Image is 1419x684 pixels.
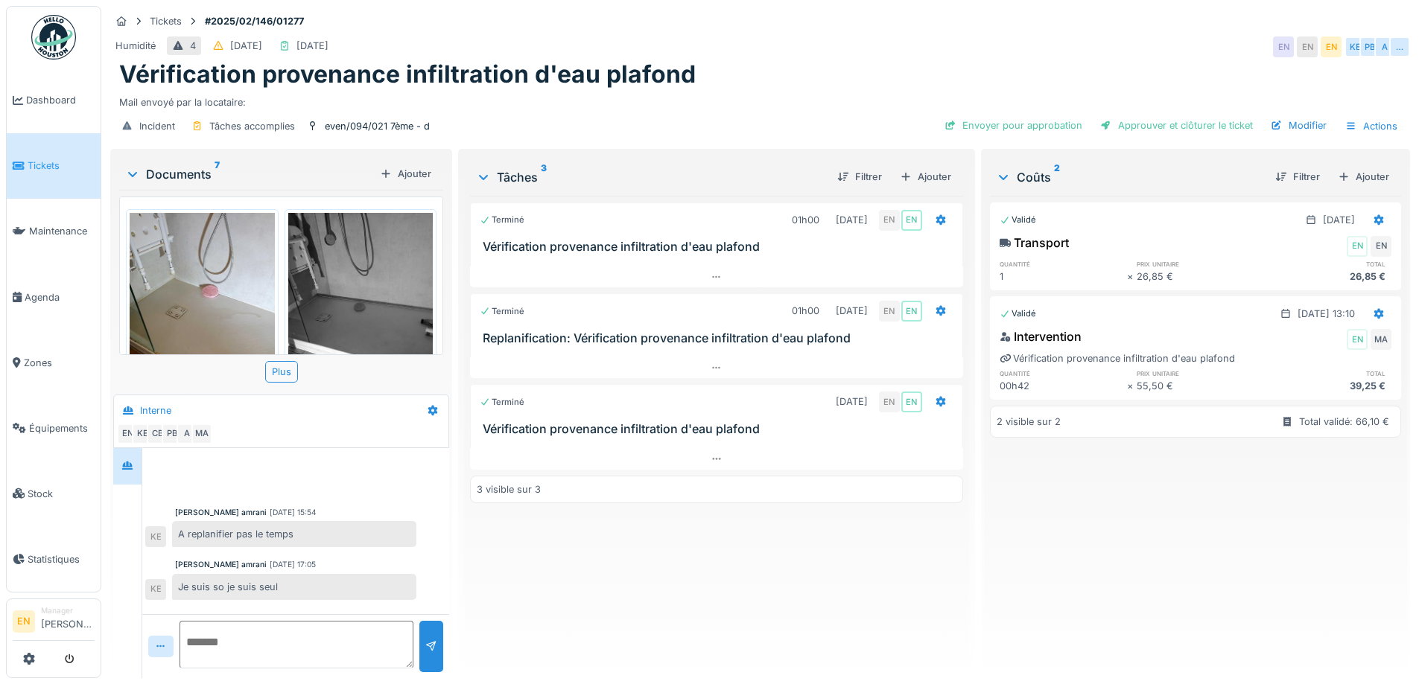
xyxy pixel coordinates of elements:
div: Coûts [996,168,1263,186]
span: Statistiques [28,552,95,566]
span: Zones [24,356,95,370]
div: MA [1371,329,1391,350]
div: [DATE] 17:05 [270,559,316,570]
div: EN [1273,36,1294,57]
div: Actions [1339,115,1404,137]
div: 2 visible sur 2 [997,415,1061,429]
h3: Vérification provenance infiltration d'eau plafond [483,422,956,436]
div: EN [901,301,922,322]
div: [DATE] [230,39,262,53]
div: Tâches [476,168,825,186]
h6: prix unitaire [1137,368,1264,378]
h1: Vérification provenance infiltration d'eau plafond [119,60,696,89]
sup: 3 [541,168,547,186]
div: EN [1371,236,1391,257]
div: Documents [125,165,374,183]
div: KE [145,579,166,600]
img: 4uedop0g8sng7uqdjqx9wk2m4b1n [288,213,434,406]
div: 39,25 € [1264,379,1391,393]
div: Ajouter [894,167,957,187]
div: Terminé [480,396,524,409]
div: Mail envoyé par la locataire: [119,89,1401,109]
div: Je suis so je suis seul [172,574,416,600]
div: [DATE] 13:10 [1298,307,1355,321]
div: Humidité [115,39,156,53]
div: [PERSON_NAME] [175,612,239,623]
div: EN [879,210,900,231]
a: Dashboard [7,68,101,133]
div: [DATE] [296,39,328,53]
h6: quantité [1000,368,1127,378]
div: Interne [140,403,171,418]
h6: prix unitaire [1137,259,1264,269]
a: Agenda [7,264,101,330]
div: Approuver et clôturer le ticket [1094,115,1259,135]
div: 1 [1000,269,1127,284]
div: MA [191,423,212,444]
div: EN [117,423,138,444]
div: even/094/021 7ème - d [325,119,430,133]
a: Stock [7,461,101,526]
div: Transport [1000,234,1069,252]
div: [DATE] [836,394,868,409]
div: A [1374,36,1395,57]
li: EN [13,610,35,633]
div: 00h42 [1000,379,1127,393]
div: EN [879,301,900,322]
div: [DATE] [836,304,868,318]
div: EN [901,391,922,412]
div: Tickets [150,14,182,28]
li: [PERSON_NAME] [41,605,95,637]
span: Équipements [29,421,95,435]
div: KE [145,526,166,547]
div: 01h00 [792,213,819,227]
div: Manager [41,605,95,616]
span: Dashboard [26,93,95,107]
div: Vérification provenance infiltration d'eau plafond [1000,351,1235,365]
div: Plus [265,361,298,383]
div: EN [1297,36,1318,57]
div: Filtrer [831,167,888,187]
div: EN [879,391,900,412]
h3: Vérification provenance infiltration d'eau plafond [483,240,956,254]
div: EN [1347,329,1368,350]
div: Total validé: 66,10 € [1299,415,1389,429]
div: 3 visible sur 3 [477,482,541,496]
div: EN [901,210,922,231]
strong: #2025/02/146/01277 [199,14,310,28]
sup: 2 [1054,168,1060,186]
a: Zones [7,330,101,395]
div: 55,50 € [1137,379,1264,393]
div: CB [147,423,168,444]
div: [PERSON_NAME] amrani [175,507,267,518]
div: 26,85 € [1137,269,1264,284]
h6: total [1264,368,1391,378]
span: Agenda [25,290,95,304]
div: PB [162,423,182,444]
div: × [1127,269,1137,284]
div: [DATE] [836,213,868,227]
div: Ajouter [1332,167,1395,187]
div: PB [1359,36,1380,57]
div: Envoyer pour approbation [939,115,1088,135]
div: Intervention [1000,327,1082,345]
div: Filtrer [1269,167,1326,187]
a: EN Manager[PERSON_NAME] [13,605,95,641]
div: Validé [1000,214,1036,226]
div: 4 [190,39,196,53]
div: EN [1321,36,1342,57]
h6: total [1264,259,1391,269]
img: ts947bfz7u641smo7u9swqb1zigk [130,213,275,406]
div: EN [1347,236,1368,257]
div: Tâches accomplies [209,119,295,133]
div: [DATE] 15:54 [270,507,317,518]
div: A replanifier pas le temps [172,521,416,547]
div: Ajouter [374,164,437,184]
div: [DATE] [1323,213,1355,227]
span: Tickets [28,159,95,173]
a: Tickets [7,133,101,199]
a: Maintenance [7,199,101,264]
div: × [1127,379,1137,393]
div: … [1389,36,1410,57]
img: Badge_color-CXgf-gQk.svg [31,15,76,60]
